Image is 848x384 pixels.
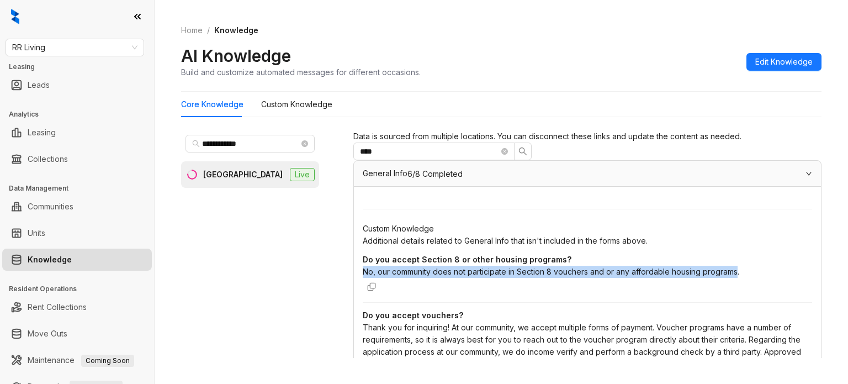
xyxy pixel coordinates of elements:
button: Edit Knowledge [746,53,821,71]
h2: AI Knowledge [181,45,291,66]
strong: Do you accept vouchers? [363,311,463,320]
div: General Info6/8 Completed [354,161,821,186]
li: Collections [2,148,152,170]
span: Coming Soon [81,355,134,367]
span: close-circle [301,140,308,147]
a: Rent Collections [28,296,87,318]
a: Knowledge [28,249,72,271]
li: Maintenance [2,349,152,371]
span: Knowledge [214,25,258,35]
li: Leasing [2,122,152,144]
span: expanded [805,170,812,177]
h3: Resident Operations [9,284,154,294]
li: Move Outs [2,323,152,345]
h3: Data Management [9,183,154,193]
div: No, our community does not participate in Section 8 vouchers and or any affordable housing programs. [363,266,739,278]
div: Build and customize automated messages for different occasions. [181,66,421,78]
a: Communities [28,196,73,218]
a: Home [179,24,205,36]
div: Additional details related to General Info that isn't included in the forms above. [363,235,812,247]
span: close-circle [501,148,508,155]
span: Live [290,168,315,181]
span: 6/8 Completed [407,170,463,178]
a: Leads [28,74,50,96]
strong: Do you accept Section 8 or other housing programs? [363,255,571,264]
li: Leads [2,74,152,96]
h3: Leasing [9,62,154,72]
div: Custom Knowledge [261,98,332,111]
li: / [207,24,210,36]
li: Knowledge [2,249,152,271]
span: search [518,147,527,156]
img: logo [11,9,19,24]
a: Leasing [28,122,56,144]
li: Units [2,222,152,244]
span: Edit Knowledge [755,56,813,68]
div: Data is sourced from multiple locations. You can disconnect these links and update the content as... [353,130,821,143]
a: Move Outs [28,323,67,345]
li: Communities [2,196,152,218]
div: [GEOGRAPHIC_DATA] [203,169,283,181]
li: Rent Collections [2,296,152,318]
div: Core Knowledge [181,98,243,111]
span: search [192,140,200,148]
div: Custom Knowledge [363,223,812,235]
a: Collections [28,148,68,170]
h3: Analytics [9,109,154,119]
span: General Info [363,169,407,178]
a: Units [28,222,45,244]
span: RR Living [12,39,137,56]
